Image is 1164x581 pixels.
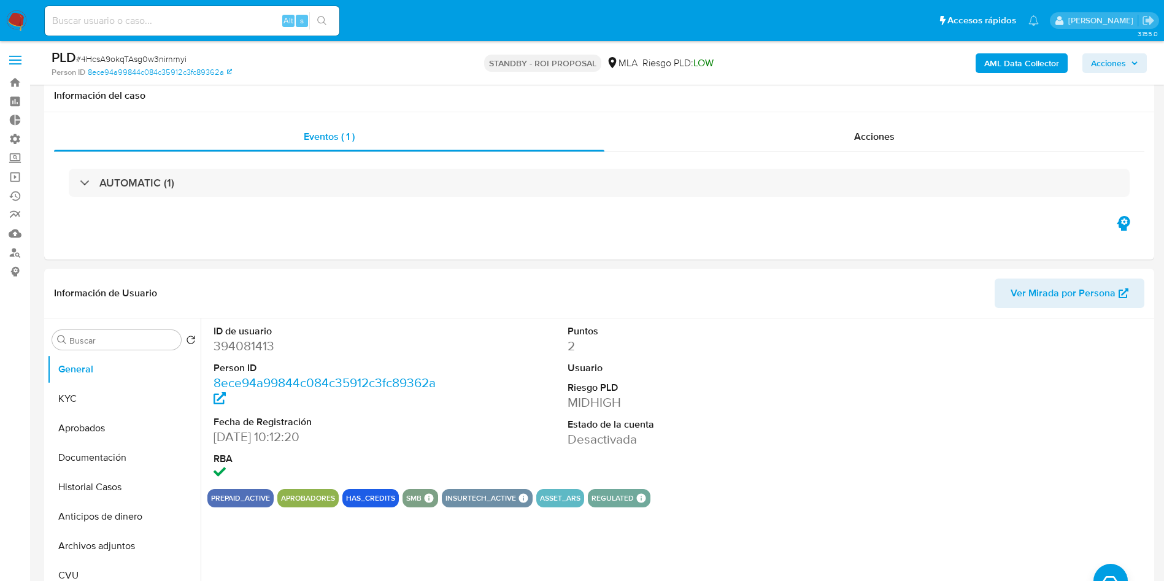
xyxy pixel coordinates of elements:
[88,67,232,78] a: 8ece94a99844c084c35912c3fc89362a
[1011,279,1116,308] span: Ver Mirada por Persona
[214,325,437,338] dt: ID de usuario
[211,496,270,501] button: prepaid_active
[540,496,580,501] button: asset_ars
[568,361,792,375] dt: Usuario
[568,418,792,431] dt: Estado de la cuenta
[281,496,335,501] button: Aprobadores
[99,176,174,190] h3: AUTOMATIC (1)
[976,53,1068,73] button: AML Data Collector
[186,335,196,348] button: Volver al orden por defecto
[69,169,1130,197] div: AUTOMATIC (1)
[47,384,201,414] button: KYC
[568,431,792,448] dd: Desactivada
[346,496,395,501] button: has_credits
[300,15,304,26] span: s
[642,56,714,70] span: Riesgo PLD:
[445,496,516,501] button: insurtech_active
[592,496,634,501] button: regulated
[214,428,437,445] dd: [DATE] 10:12:20
[693,56,714,70] span: LOW
[47,355,201,384] button: General
[52,67,85,78] b: Person ID
[984,53,1059,73] b: AML Data Collector
[214,452,437,466] dt: RBA
[47,472,201,502] button: Historial Casos
[568,394,792,411] dd: MIDHIGH
[52,47,76,67] b: PLD
[214,374,436,409] a: 8ece94a99844c084c35912c3fc89362a
[947,14,1016,27] span: Accesos rápidos
[69,335,176,346] input: Buscar
[1142,14,1155,27] a: Salir
[568,337,792,355] dd: 2
[214,337,437,355] dd: 394081413
[309,12,334,29] button: search-icon
[484,55,601,72] p: STANDBY - ROI PROPOSAL
[54,90,1144,102] h1: Información del caso
[47,414,201,443] button: Aprobados
[47,502,201,531] button: Anticipos de dinero
[47,443,201,472] button: Documentación
[57,335,67,345] button: Buscar
[406,496,422,501] button: smb
[1082,53,1147,73] button: Acciones
[606,56,638,70] div: MLA
[45,13,339,29] input: Buscar usuario o caso...
[995,279,1144,308] button: Ver Mirada por Persona
[283,15,293,26] span: Alt
[76,53,187,65] span: # 4HcsA9okqTAsg0w3nirnrnyi
[214,361,437,375] dt: Person ID
[1028,15,1039,26] a: Notificaciones
[1091,53,1126,73] span: Acciones
[47,531,201,561] button: Archivos adjuntos
[54,287,157,299] h1: Información de Usuario
[304,129,355,144] span: Eventos ( 1 )
[854,129,895,144] span: Acciones
[1068,15,1138,26] p: gustavo.deseta@mercadolibre.com
[214,415,437,429] dt: Fecha de Registración
[568,325,792,338] dt: Puntos
[568,381,792,394] dt: Riesgo PLD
